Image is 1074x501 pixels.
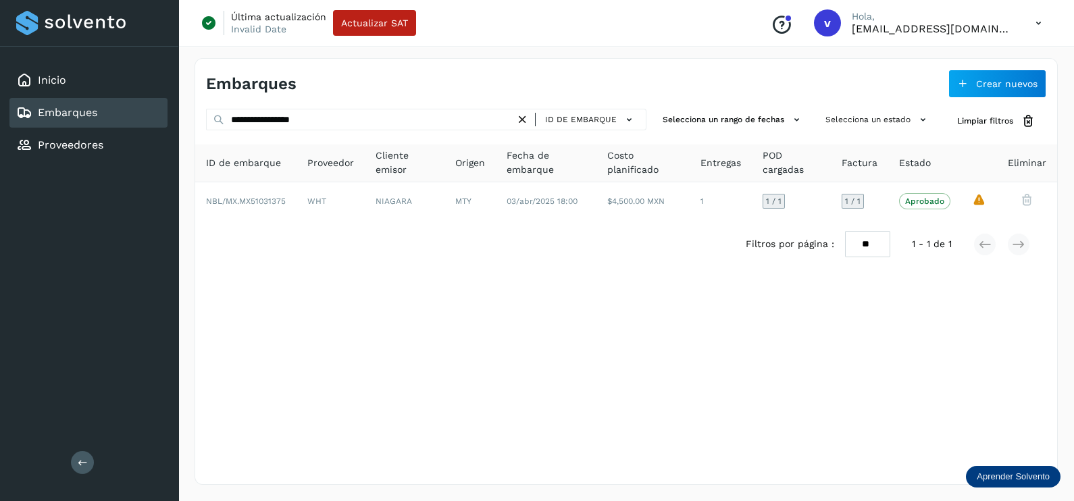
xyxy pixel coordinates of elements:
[852,11,1014,22] p: Hola,
[444,182,496,220] td: MTY
[763,149,819,177] span: POD cargadas
[507,149,586,177] span: Fecha de embarque
[607,149,679,177] span: Costo planificado
[341,18,408,28] span: Actualizar SAT
[948,70,1046,98] button: Crear nuevos
[507,196,578,206] span: 03/abr/2025 18:00
[9,65,168,95] div: Inicio
[376,149,434,177] span: Cliente emisor
[746,237,834,251] span: Filtros por página :
[307,156,354,170] span: Proveedor
[845,197,861,205] span: 1 / 1
[905,196,944,206] p: Aprobado
[206,74,297,94] h4: Embarques
[206,196,286,206] span: NBL/MX.MX51031375
[1008,156,1046,170] span: Eliminar
[206,156,281,170] span: ID de embarque
[946,109,1046,134] button: Limpiar filtros
[297,182,365,220] td: WHT
[820,109,936,131] button: Selecciona un estado
[455,156,485,170] span: Origen
[333,10,416,36] button: Actualizar SAT
[38,74,66,86] a: Inicio
[690,182,752,220] td: 1
[977,471,1050,482] p: Aprender Solvento
[231,23,286,35] p: Invalid Date
[38,106,97,119] a: Embarques
[545,113,617,126] span: ID de embarque
[596,182,690,220] td: $4,500.00 MXN
[9,130,168,160] div: Proveedores
[976,79,1038,88] span: Crear nuevos
[842,156,877,170] span: Factura
[852,22,1014,35] p: vaymartinez@niagarawater.com
[657,109,809,131] button: Selecciona un rango de fechas
[541,110,640,130] button: ID de embarque
[700,156,741,170] span: Entregas
[966,466,1060,487] div: Aprender Solvento
[912,237,952,251] span: 1 - 1 de 1
[766,197,782,205] span: 1 / 1
[365,182,444,220] td: NIAGARA
[957,115,1013,127] span: Limpiar filtros
[9,98,168,128] div: Embarques
[231,11,326,23] p: Última actualización
[38,138,103,151] a: Proveedores
[899,156,931,170] span: Estado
